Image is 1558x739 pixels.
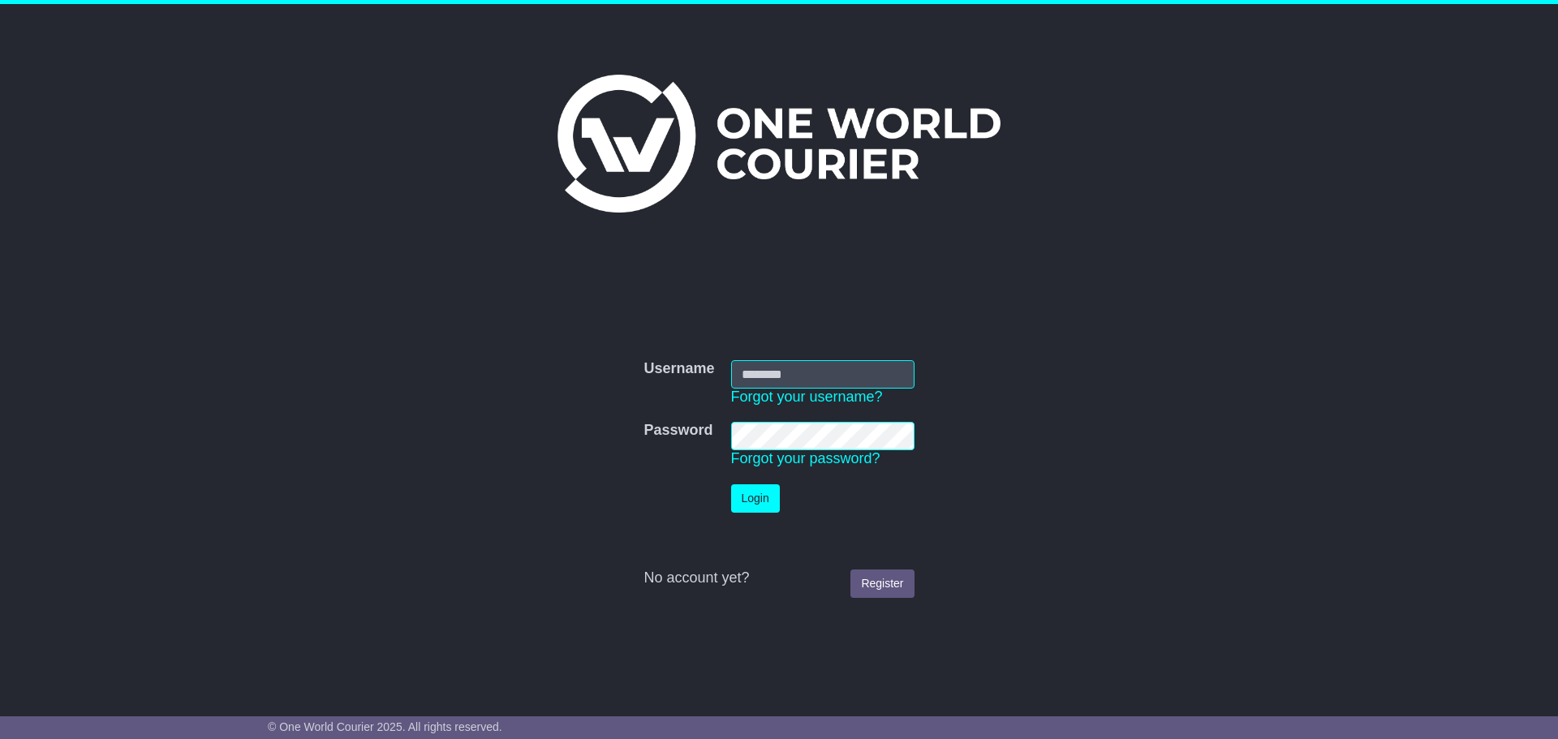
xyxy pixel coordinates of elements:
span: © One World Courier 2025. All rights reserved. [268,720,502,733]
a: Forgot your username? [731,389,883,405]
div: No account yet? [643,569,914,587]
label: Password [643,422,712,440]
a: Register [850,569,914,598]
img: One World [557,75,1001,213]
button: Login [731,484,780,513]
a: Forgot your password? [731,450,880,466]
label: Username [643,360,714,378]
